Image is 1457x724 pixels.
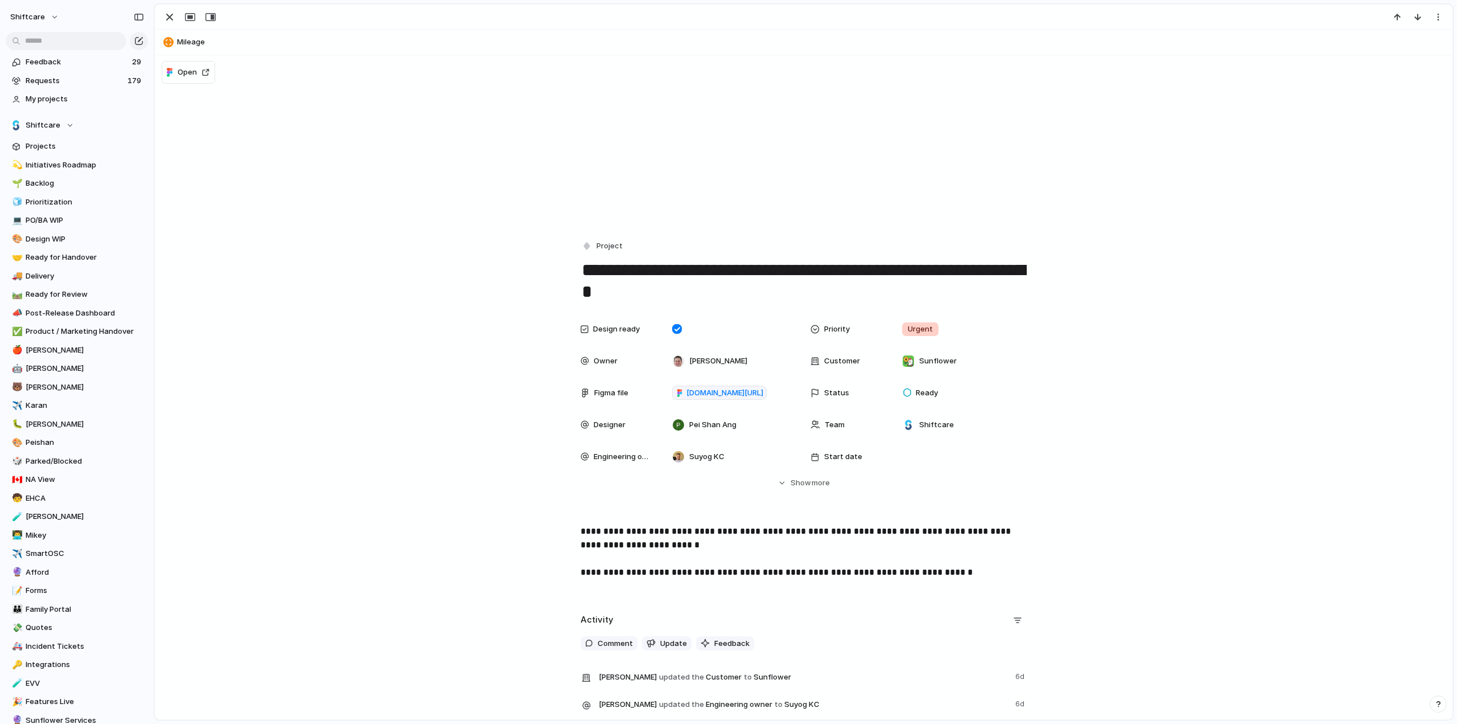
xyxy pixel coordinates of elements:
[6,582,148,599] div: 📝Forms
[599,672,657,683] span: [PERSON_NAME]
[6,601,148,618] a: 👪Family Portal
[26,178,144,189] span: Backlog
[6,656,148,673] div: 🔑Integrations
[6,72,148,89] a: Requests179
[12,492,20,505] div: 🧒
[26,382,144,393] span: [PERSON_NAME]
[754,672,791,683] span: Sunflower
[6,453,148,470] a: 🎲Parked/Blocked
[6,157,148,174] a: 💫Initiatives Roadmap
[26,493,144,504] span: EHCA
[6,471,148,488] a: 🇨🇦NA View
[6,286,148,303] div: 🛤️Ready for Review
[12,547,20,561] div: ✈️
[660,638,687,649] span: Update
[10,567,22,578] button: 🔮
[6,416,148,433] div: 🐛[PERSON_NAME]
[10,271,22,282] button: 🚚
[26,641,144,652] span: Incident Tickets
[12,455,20,468] div: 🎲
[26,308,144,319] span: Post-Release Dashboard
[12,232,20,246] div: 🎨
[581,636,637,651] button: Comment
[10,215,22,226] button: 💻
[594,355,618,367] span: Owner
[12,158,20,171] div: 💫
[10,419,22,430] button: 🐛
[659,699,704,710] span: updated the
[6,508,148,525] div: 🧪[PERSON_NAME]
[824,324,850,335] span: Priority
[10,345,22,356] button: 🍎
[6,564,148,581] a: 🔮Afford
[6,360,148,377] div: 🤖[PERSON_NAME]
[26,234,144,245] span: Design WIP
[12,473,20,486] div: 🇨🇦
[696,636,754,651] button: Feedback
[6,638,148,655] div: 🚑Incident Tickets
[12,658,20,672] div: 🔑
[775,699,783,710] span: to
[10,437,22,448] button: 🎨
[26,326,144,337] span: Product / Marketing Handover
[26,622,144,633] span: Quotes
[596,240,623,252] span: Project
[5,8,65,26] button: shiftcare
[10,604,22,615] button: 👪
[10,363,22,374] button: 🤖
[26,56,129,68] span: Feedback
[10,289,22,300] button: 🛤️
[599,669,1009,685] span: Customer
[6,91,148,108] a: My projects
[1015,696,1027,710] span: 6d
[6,194,148,211] a: 🧊Prioritization
[26,400,144,411] span: Karan
[6,545,148,562] div: ✈️SmartOSC
[12,436,20,449] div: 🎨
[26,159,144,171] span: Initiatives Roadmap
[12,381,20,394] div: 🐻
[6,379,148,396] div: 🐻[PERSON_NAME]
[6,619,148,636] a: 💸Quotes
[12,621,20,635] div: 💸
[824,451,862,463] span: Start date
[10,530,22,541] button: 👨‍💻
[6,434,148,451] a: 🎨Peishan
[26,75,124,87] span: Requests
[599,696,1009,712] span: Engineering owner
[6,305,148,322] a: 📣Post-Release Dashboard
[10,678,22,689] button: 🧪
[6,212,148,229] div: 💻PO/BA WIP
[6,527,148,544] a: 👨‍💻Mikey
[26,696,144,707] span: Features Live
[12,566,20,579] div: 🔮
[10,696,22,707] button: 🎉
[12,177,20,190] div: 🌱
[686,387,763,399] span: [DOMAIN_NAME][URL]
[593,324,640,335] span: Design ready
[26,289,144,300] span: Ready for Review
[10,382,22,393] button: 🐻
[10,659,22,670] button: 🔑
[12,696,20,709] div: 🎉
[127,75,143,87] span: 179
[689,355,747,367] span: [PERSON_NAME]
[6,231,148,248] a: 🎨Design WIP
[26,271,144,282] span: Delivery
[6,693,148,710] a: 🎉Features Live
[26,456,144,467] span: Parked/Blocked
[1015,669,1027,682] span: 6d
[744,672,752,683] span: to
[6,268,148,285] a: 🚚Delivery
[12,306,20,320] div: 📣
[599,699,657,710] span: [PERSON_NAME]
[10,548,22,559] button: ✈️
[6,175,148,192] a: 🌱Backlog
[10,474,22,485] button: 🇨🇦
[714,638,750,649] span: Feedback
[26,419,144,430] span: [PERSON_NAME]
[12,288,20,301] div: 🛤️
